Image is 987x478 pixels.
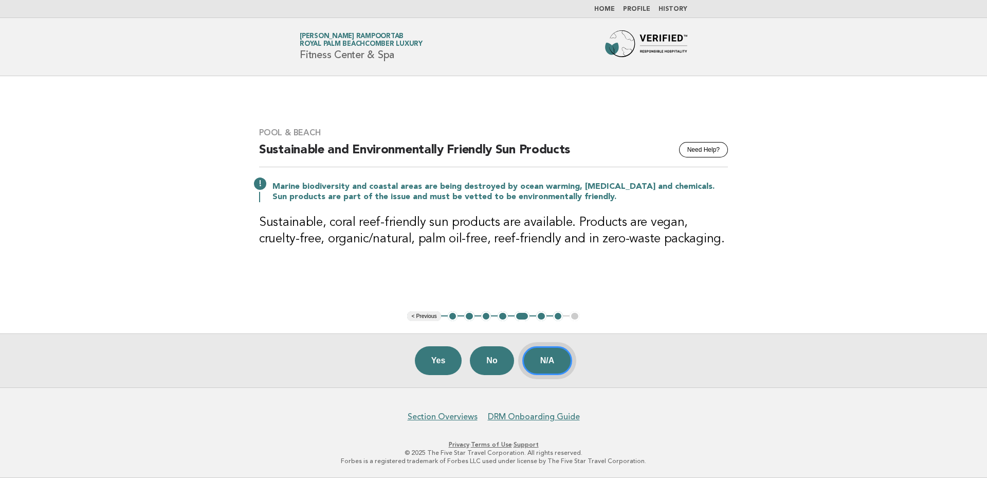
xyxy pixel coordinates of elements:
p: © 2025 The Five Star Travel Corporation. All rights reserved. [179,449,808,457]
a: Terms of Use [471,441,512,448]
a: Support [514,441,539,448]
p: Marine biodiversity and coastal areas are being destroyed by ocean warming, [MEDICAL_DATA] and ch... [272,182,728,202]
img: Forbes Travel Guide [605,30,687,63]
button: 4 [498,311,508,322]
button: 1 [448,311,458,322]
button: 5 [515,311,529,322]
button: < Previous [407,311,441,322]
span: Royal Palm Beachcomber Luxury [300,41,423,48]
button: 3 [481,311,491,322]
button: Yes [415,346,462,375]
button: 2 [464,311,474,322]
button: Need Help? [679,142,728,157]
a: History [659,6,687,12]
a: Home [594,6,615,12]
button: 7 [553,311,563,322]
h1: Fitness Center & Spa [300,33,423,60]
a: Profile [623,6,650,12]
h2: Sustainable and Environmentally Friendly Sun Products [259,142,728,167]
h3: Pool & Beach [259,128,728,138]
button: N/A [522,346,573,375]
button: 6 [536,311,546,322]
a: Section Overviews [408,412,478,422]
a: [PERSON_NAME] RampoortabRoyal Palm Beachcomber Luxury [300,33,423,47]
a: DRM Onboarding Guide [488,412,580,422]
p: · · [179,440,808,449]
a: Privacy [449,441,469,448]
h3: Sustainable, coral reef-friendly sun products are available. Products are vegan, cruelty-free, or... [259,215,728,247]
p: Forbes is a registered trademark of Forbes LLC used under license by The Five Star Travel Corpora... [179,457,808,465]
button: No [470,346,514,375]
